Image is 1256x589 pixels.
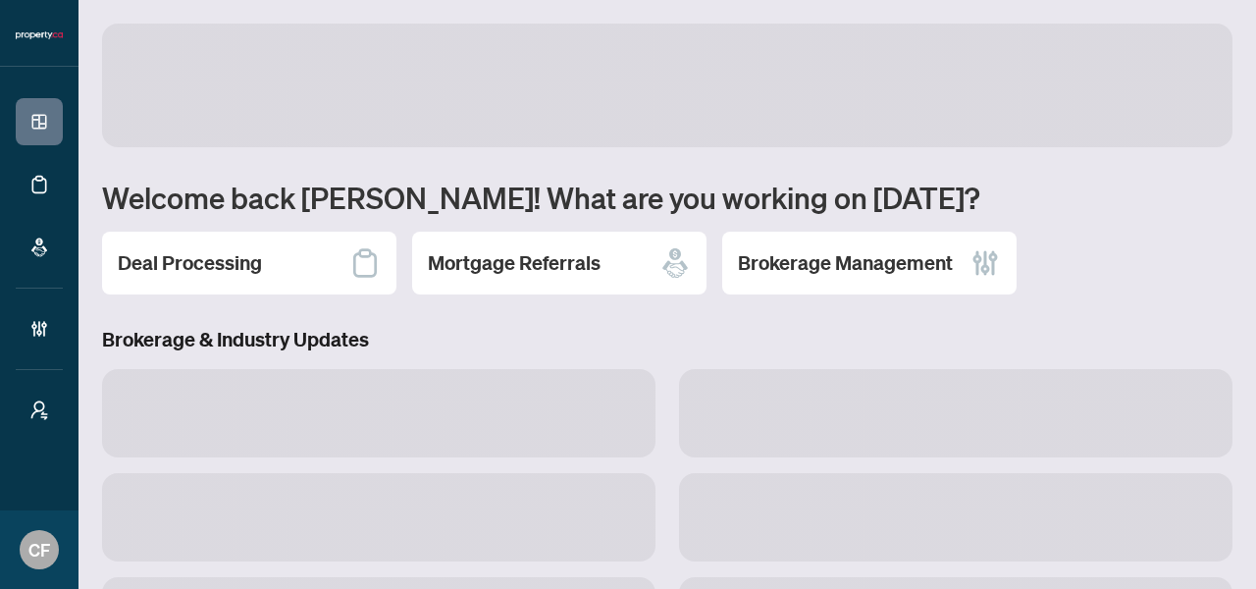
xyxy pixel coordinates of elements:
h2: Mortgage Referrals [428,249,601,277]
h3: Brokerage & Industry Updates [102,326,1232,353]
h2: Deal Processing [118,249,262,277]
span: user-switch [29,401,49,420]
h2: Brokerage Management [738,249,953,277]
span: CF [28,536,50,563]
h1: Welcome back [PERSON_NAME]! What are you working on [DATE]? [102,179,1232,216]
img: logo [16,29,63,41]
